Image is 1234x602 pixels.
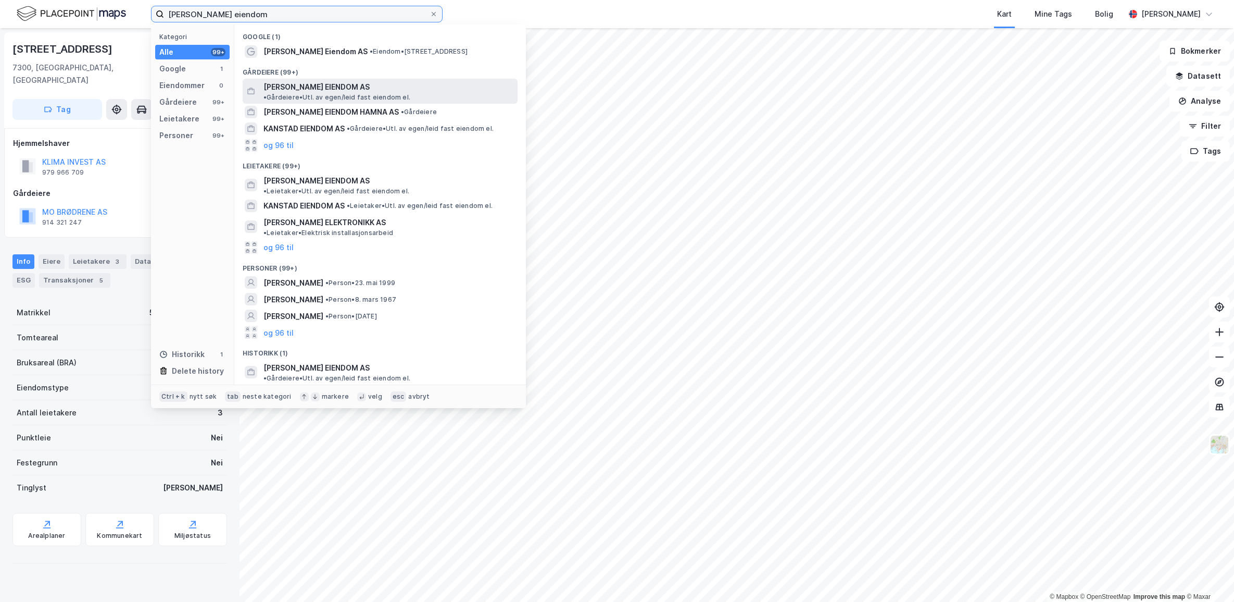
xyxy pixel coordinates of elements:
div: neste kategori [243,392,292,401]
div: Personer [159,129,193,142]
div: Eiendomstype [17,382,69,394]
div: Punktleie [17,432,51,444]
div: Kommunekart [97,532,142,540]
span: • [325,312,329,320]
div: Delete history [172,365,224,377]
div: markere [322,392,349,401]
div: Historikk (1) [234,341,526,360]
button: Bokmerker [1160,41,1230,62]
span: [PERSON_NAME] Eiendom AS [263,45,368,58]
span: [PERSON_NAME] [263,293,323,306]
div: Eiendommer [159,79,205,92]
span: • [325,279,329,287]
div: Gårdeiere (99+) [234,60,526,79]
span: • [370,47,373,55]
span: [PERSON_NAME] EIENDOM AS [263,175,370,187]
span: Gårdeiere • Utl. av egen/leid fast eiendom el. [263,93,410,102]
button: Datasett [1166,66,1230,87]
div: Gårdeiere [13,187,226,200]
div: [PERSON_NAME] [1141,8,1201,20]
img: logo.f888ab2527a4732fd821a326f86c7f29.svg [17,5,126,23]
div: 0 [217,81,225,90]
div: ESG [12,273,35,288]
div: 1 [217,350,225,359]
div: Antall leietakere [17,407,77,419]
div: avbryt [408,392,430,401]
img: Z [1210,435,1229,454]
span: Person • [DATE] [325,312,377,321]
div: Arealplaner [28,532,65,540]
span: [PERSON_NAME] [263,277,323,289]
span: KANSTAD EIENDOM AS [263,200,345,212]
div: Bolig [1095,8,1113,20]
div: Bruksareal (BRA) [17,357,77,369]
button: Analyse [1169,91,1230,112]
div: Eiere [39,254,65,269]
span: Gårdeiere • Utl. av egen/leid fast eiendom el. [347,125,494,133]
div: Tomteareal [17,331,58,344]
div: [PERSON_NAME] [163,482,223,494]
span: • [263,229,267,237]
div: Alle [159,46,173,58]
div: Leietakere [69,254,127,269]
div: 3 [218,407,223,419]
span: • [347,202,350,210]
a: OpenStreetMap [1080,593,1131,600]
div: Kontrollprogram for chat [1182,552,1234,602]
button: Tags [1181,141,1230,162]
div: Kategori [159,33,230,41]
span: [PERSON_NAME] EIENDOM HAMNA AS [263,106,399,118]
div: Festegrunn [17,457,57,469]
div: Ctrl + k [159,391,187,402]
div: [STREET_ADDRESS] [12,41,115,57]
a: Mapbox [1050,593,1078,600]
span: Leietaker • Elektrisk installasjonsarbeid [263,229,393,237]
span: Gårdeiere • Utl. av egen/leid fast eiendom el. [263,374,410,383]
div: Nei [211,457,223,469]
div: velg [368,392,382,401]
div: 5059-257-228-0-0 [149,306,223,319]
div: 3 [112,256,122,267]
div: Miljøstatus [174,532,211,540]
div: Historikk [159,348,205,361]
span: Leietaker • Utl. av egen/leid fast eiendom el. [263,187,409,195]
span: [PERSON_NAME] [263,310,323,323]
div: 979 966 709 [42,168,84,177]
div: 99+ [211,115,225,123]
span: • [347,125,350,132]
div: Gårdeiere [159,96,197,108]
span: [PERSON_NAME] ELEKTRONIKK AS [263,216,386,229]
a: Improve this map [1134,593,1185,600]
div: esc [391,391,407,402]
div: Leietakere (99+) [234,154,526,173]
span: [PERSON_NAME] EIENDOM AS [263,362,370,374]
div: 99+ [211,131,225,140]
span: Eiendom • [STREET_ADDRESS] [370,47,468,56]
div: Google (1) [234,24,526,43]
span: Leietaker • Utl. av egen/leid fast eiendom el. [347,202,493,210]
iframe: Chat Widget [1182,552,1234,602]
button: og 96 til [263,326,294,339]
div: Tinglyst [17,482,46,494]
div: 7300, [GEOGRAPHIC_DATA], [GEOGRAPHIC_DATA] [12,62,170,87]
div: tab [225,391,241,402]
div: Hjemmelshaver [13,137,226,150]
div: 914 321 247 [42,218,82,227]
div: 1 [217,65,225,73]
button: og 96 til [263,241,294,254]
div: Personer (99+) [234,256,526,275]
span: [PERSON_NAME] EIENDOM AS [263,81,370,93]
span: Gårdeiere [401,108,437,116]
span: Person • 8. mars 1967 [325,296,396,304]
div: Nei [211,432,223,444]
span: KANSTAD EIENDOM AS [263,122,345,135]
span: Person • 23. mai 1999 [325,279,395,287]
button: Filter [1180,116,1230,137]
span: • [401,108,404,116]
div: Datasett [131,254,170,269]
div: Leietakere [159,113,199,125]
input: Søk på adresse, matrikkel, gårdeiere, leietakere eller personer [164,6,430,22]
span: • [263,93,267,101]
span: • [263,374,267,382]
span: • [263,187,267,195]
